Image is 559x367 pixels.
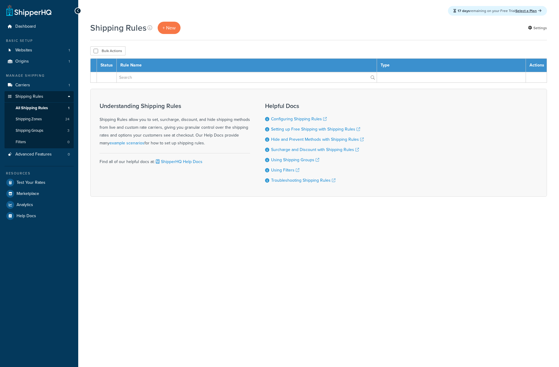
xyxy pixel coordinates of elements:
span: Test Your Rates [17,180,45,185]
span: 24 [65,117,69,122]
span: 1 [68,106,69,111]
th: Type [377,59,526,72]
li: Advanced Features [5,149,74,160]
span: Marketplace [17,191,39,196]
span: All Shipping Rules [16,106,48,111]
span: Analytics [17,202,33,208]
span: Origins [15,59,29,64]
div: remaining on your Free Trial [448,6,547,16]
div: Basic Setup [5,38,74,43]
span: Shipping Groups [16,128,43,133]
span: Shipping Rules [15,94,43,99]
h3: Helpful Docs [265,103,364,109]
input: Search [117,72,377,82]
th: Status [97,59,117,72]
a: ShipperHQ Home [6,5,51,17]
span: 1 [69,83,70,88]
span: Advanced Features [15,152,52,157]
a: Setting up Free Shipping with Shipping Rules [271,126,360,132]
span: Shipping Zones [16,117,42,122]
a: Test Your Rates [5,177,74,188]
a: Configuring Shipping Rules [271,116,327,122]
a: Help Docs [5,211,74,221]
span: 0 [67,140,69,145]
span: 1 [69,59,70,64]
a: Shipping Rules [5,91,74,102]
button: Bulk Actions [90,46,125,55]
a: Analytics [5,199,74,210]
th: Rule Name [117,59,377,72]
span: Help Docs [17,214,36,219]
strong: 17 days [458,8,470,14]
li: Origins [5,56,74,67]
a: Filters 0 [5,137,74,148]
li: Shipping Rules [5,91,74,148]
a: Advanced Features 0 [5,149,74,160]
a: Marketplace [5,188,74,199]
li: Carriers [5,80,74,91]
li: Shipping Groups [5,125,74,136]
a: Shipping Groups 3 [5,125,74,136]
div: Find all of our helpful docs at: [100,153,250,166]
a: Troubleshooting Shipping Rules [271,177,335,183]
span: 0 [68,152,70,157]
div: Resources [5,171,74,176]
a: Websites 1 [5,45,74,56]
span: Filters [16,140,26,145]
a: All Shipping Rules 1 [5,103,74,114]
li: All Shipping Rules [5,103,74,114]
li: Filters [5,137,74,148]
a: Origins 1 [5,56,74,67]
a: Select a Plan [515,8,542,14]
div: Shipping Rules allow you to set, surcharge, discount, and hide shipping methods from live and cus... [100,103,250,147]
h1: Shipping Rules [90,22,147,34]
span: Websites [15,48,32,53]
a: Using Filters [271,167,299,173]
a: ShipperHQ Help Docs [155,159,202,165]
a: Surcharge and Discount with Shipping Rules [271,146,359,153]
span: 1 [69,48,70,53]
a: Carriers 1 [5,80,74,91]
a: Dashboard [5,21,74,32]
a: Hide and Prevent Methods with Shipping Rules [271,136,364,143]
h3: Understanding Shipping Rules [100,103,250,109]
a: + New [158,22,181,34]
a: Settings [528,24,547,32]
span: Dashboard [15,24,36,29]
th: Actions [526,59,547,72]
span: 3 [67,128,69,133]
a: Using Shipping Groups [271,157,319,163]
span: Carriers [15,83,30,88]
li: Websites [5,45,74,56]
span: + New [162,24,176,31]
li: Shipping Zones [5,114,74,125]
div: Manage Shipping [5,73,74,78]
a: example scenarios [110,140,144,146]
a: Shipping Zones 24 [5,114,74,125]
